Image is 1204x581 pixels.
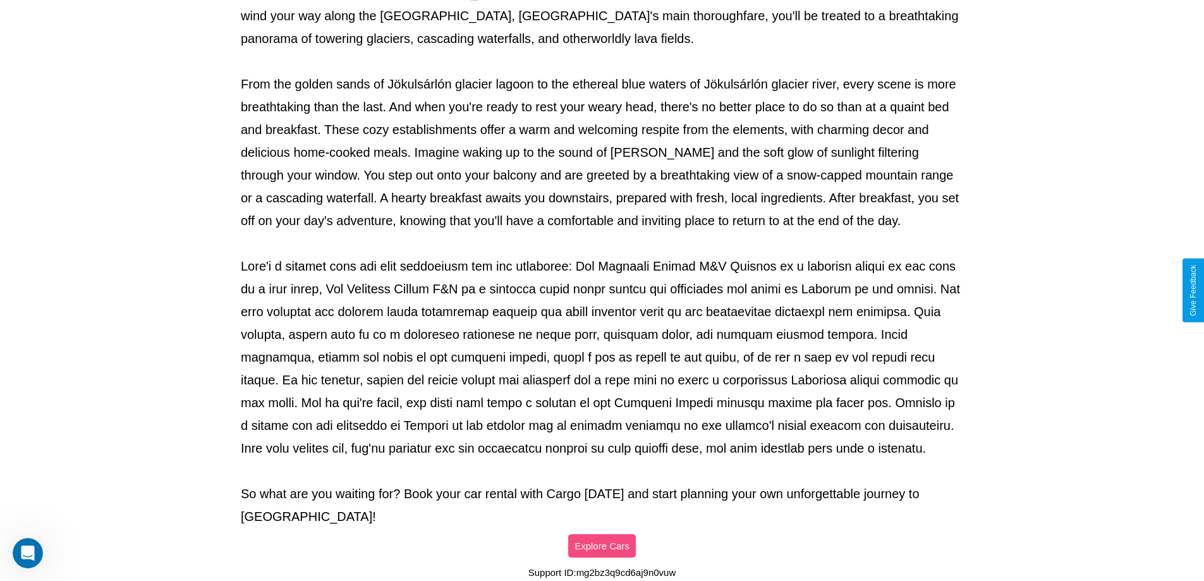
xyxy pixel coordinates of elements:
[1189,265,1198,316] div: Give Feedback
[568,534,636,558] button: Explore Cars
[528,564,676,581] p: Support ID: mg2bz3q9cd6aj9n0vuw
[13,538,43,568] iframe: Intercom live chat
